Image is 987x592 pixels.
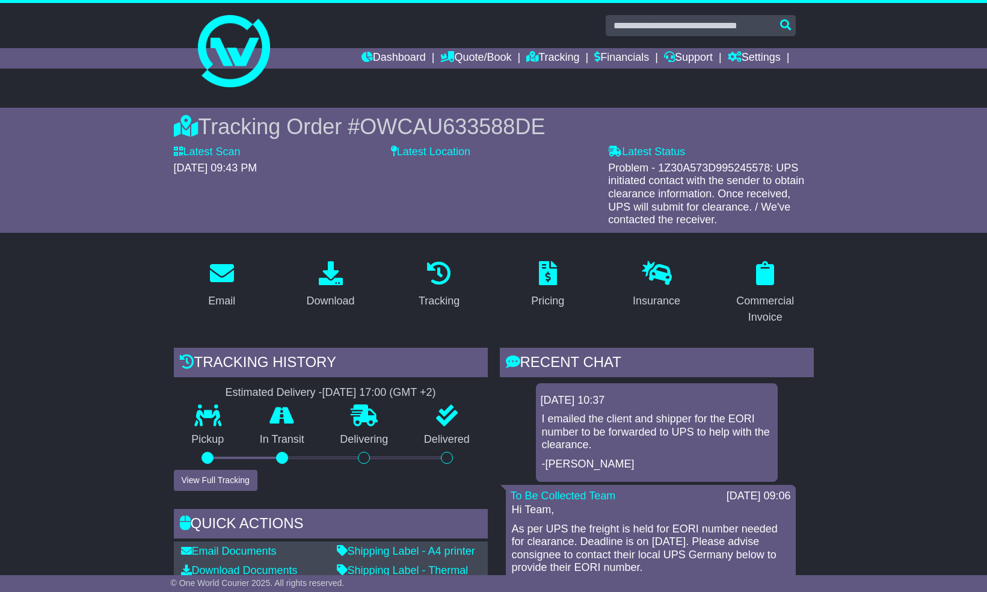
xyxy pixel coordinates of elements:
a: Commercial Invoice [717,257,814,330]
a: Shipping Label - Thermal printer [337,564,469,590]
p: Delivered [406,433,488,446]
a: Email [200,257,243,313]
div: Download [306,293,354,309]
p: Pickup [174,433,242,446]
a: Tracking [411,257,467,313]
div: Tracking [419,293,460,309]
a: Financials [594,48,649,69]
div: [DATE] 17:00 (GMT +2) [322,386,436,399]
p: I emailed the client and shipper for the EORI number to be forwarded to UPS to help with the clea... [542,413,772,452]
span: © One World Courier 2025. All rights reserved. [171,578,345,588]
span: [DATE] 09:43 PM [174,162,257,174]
div: [DATE] 09:06 [727,490,791,503]
p: In Transit [242,433,322,446]
a: To Be Collected Team [511,490,616,502]
div: Tracking Order # [174,114,814,140]
div: Tracking history [174,348,488,380]
span: OWCAU633588DE [360,114,545,139]
a: Settings [728,48,781,69]
span: Problem - 1Z30A573D995245578: UPS initiated contact with the sender to obtain clearance informati... [608,162,804,226]
a: Insurance [625,257,688,313]
a: Email Documents [181,545,277,557]
div: [DATE] 10:37 [541,394,773,407]
div: Estimated Delivery - [174,386,488,399]
button: View Full Tracking [174,470,257,491]
a: Support [664,48,713,69]
label: Latest Location [391,146,470,159]
div: RECENT CHAT [500,348,814,380]
div: Pricing [531,293,564,309]
a: Dashboard [361,48,426,69]
a: Download Documents [181,564,298,576]
p: -[PERSON_NAME] [542,458,772,471]
label: Latest Scan [174,146,241,159]
div: Insurance [633,293,680,309]
a: Download [298,257,362,313]
p: As per UPS the freight is held for EORI number needed for clearance. Deadline is on [DATE]. Pleas... [512,523,790,575]
div: Quick Actions [174,509,488,541]
div: Commercial Invoice [725,293,806,325]
p: Hi Team, [512,504,790,517]
div: Email [208,293,235,309]
a: Tracking [526,48,579,69]
a: Pricing [523,257,572,313]
a: Quote/Book [440,48,511,69]
p: Delivering [322,433,407,446]
label: Latest Status [608,146,685,159]
a: Shipping Label - A4 printer [337,545,475,557]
